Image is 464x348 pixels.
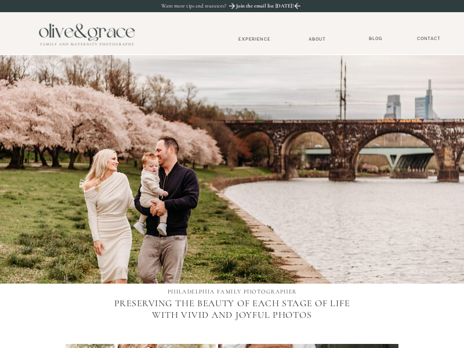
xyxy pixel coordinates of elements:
p: Preserving the beauty of each stage of life with vivid and joyful photos [108,298,356,346]
p: Want more tips and resources? [161,3,243,9]
a: Contact [414,35,444,41]
a: About [306,36,329,41]
a: BLOG [366,35,385,41]
a: Experience [229,36,280,41]
h1: PHILADELPHIA FAMILY PHOTOGRAPHER [150,288,315,296]
a: Join the email list [DATE]! [235,3,295,12]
